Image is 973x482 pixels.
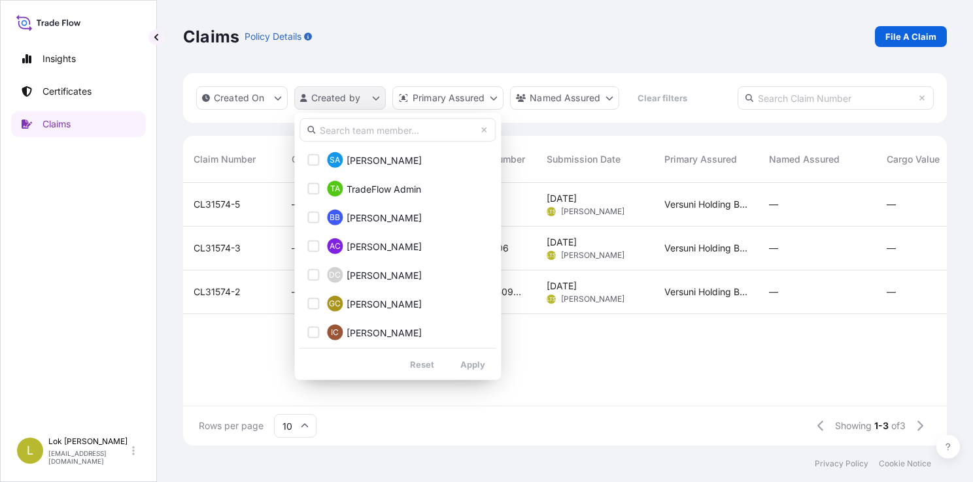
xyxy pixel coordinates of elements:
[347,153,422,167] span: [PERSON_NAME]
[347,326,422,339] span: [PERSON_NAME]
[329,268,341,281] span: DC
[299,176,496,202] button: TATradeFlow Admin
[330,153,340,167] span: SA
[329,297,341,310] span: GC
[410,358,434,371] p: Reset
[299,204,496,231] button: BB[PERSON_NAME]
[299,118,496,142] input: Search team member...
[347,240,422,253] span: [PERSON_NAME]
[347,211,422,224] span: [PERSON_NAME]
[299,147,496,173] button: SA[PERSON_NAME]
[330,211,340,224] span: BB
[347,297,422,310] span: [PERSON_NAME]
[299,233,496,259] button: AC[PERSON_NAME]
[294,113,501,380] div: createdBy Filter options
[400,354,445,375] button: Reset
[460,358,485,371] p: Apply
[450,354,496,375] button: Apply
[299,291,496,317] button: GC[PERSON_NAME]
[299,319,496,345] button: IC[PERSON_NAME]
[347,182,421,195] span: TradeFlow Admin
[347,268,422,281] span: [PERSON_NAME]
[330,182,340,195] span: TA
[299,147,496,343] div: Select Option
[299,262,496,288] button: DC[PERSON_NAME]
[330,240,341,253] span: AC
[331,326,339,339] span: IC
